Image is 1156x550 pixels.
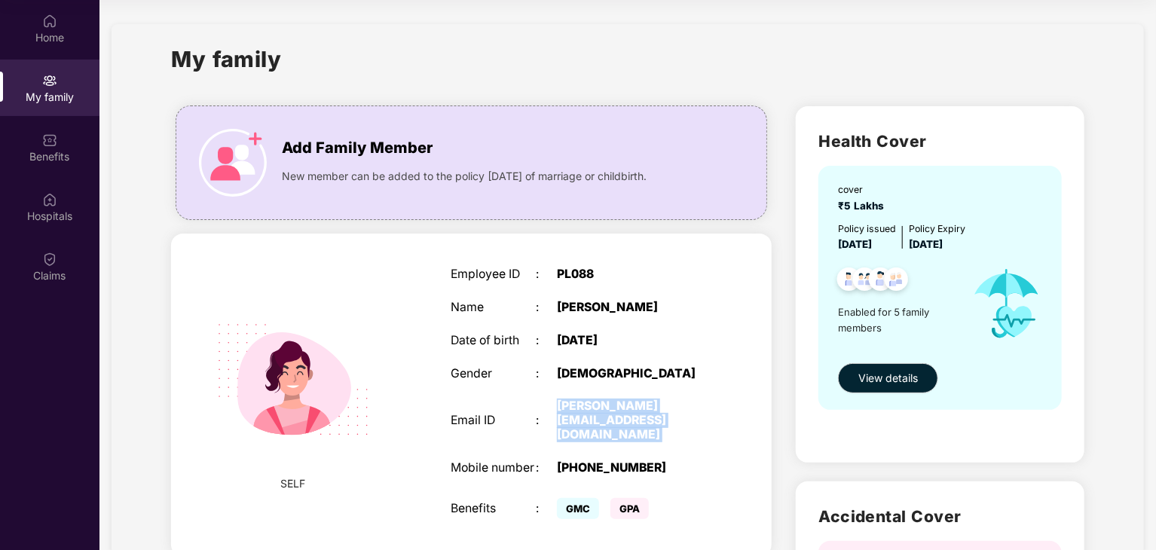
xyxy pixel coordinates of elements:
[42,73,57,88] img: svg+xml;base64,PHN2ZyB3aWR0aD0iMjAiIGhlaWdodD0iMjAiIHZpZXdCb3g9IjAgMCAyMCAyMCIgZmlsbD0ibm9uZSIgeG...
[557,399,706,442] div: [PERSON_NAME][EMAIL_ADDRESS][DOMAIN_NAME]
[451,267,536,282] div: Employee ID
[838,363,938,393] button: View details
[42,133,57,148] img: svg+xml;base64,PHN2ZyBpZD0iQmVuZWZpdHMiIHhtbG5zPSJodHRwOi8vd3d3LnczLm9yZy8yMDAwL3N2ZyIgd2lkdGg9Ij...
[557,498,599,519] span: GMC
[838,222,896,236] div: Policy issued
[818,129,1062,154] h2: Health Cover
[451,414,536,428] div: Email ID
[557,301,706,315] div: [PERSON_NAME]
[557,267,706,282] div: PL088
[536,367,557,381] div: :
[536,502,557,516] div: :
[199,129,267,197] img: icon
[818,504,1062,529] h2: Accidental Cover
[557,461,706,475] div: [PHONE_NUMBER]
[451,502,536,516] div: Benefits
[536,414,557,428] div: :
[557,367,706,381] div: [DEMOGRAPHIC_DATA]
[838,238,872,250] span: [DATE]
[451,367,536,381] div: Gender
[909,238,943,250] span: [DATE]
[281,475,306,492] span: SELF
[536,267,557,282] div: :
[878,263,915,300] img: svg+xml;base64,PHN2ZyB4bWxucz0iaHR0cDovL3d3dy53My5vcmcvMjAwMC9zdmciIHdpZHRoPSI0OC45NDMiIGhlaWdodD...
[42,14,57,29] img: svg+xml;base64,PHN2ZyBpZD0iSG9tZSIgeG1sbnM9Imh0dHA6Ly93d3cudzMub3JnLzIwMDAvc3ZnIiB3aWR0aD0iMjAiIG...
[858,370,918,387] span: View details
[451,461,536,475] div: Mobile number
[557,334,706,348] div: [DATE]
[282,168,647,185] span: New member can be added to the policy [DATE] of marriage or childbirth.
[42,252,57,267] img: svg+xml;base64,PHN2ZyBpZD0iQ2xhaW0iIHhtbG5zPSJodHRwOi8vd3d3LnczLm9yZy8yMDAwL3N2ZyIgd2lkdGg9IjIwIi...
[838,200,890,212] span: ₹5 Lakhs
[451,301,536,315] div: Name
[838,304,959,335] span: Enabled for 5 family members
[451,334,536,348] div: Date of birth
[830,263,867,300] img: svg+xml;base64,PHN2ZyB4bWxucz0iaHR0cDovL3d3dy53My5vcmcvMjAwMC9zdmciIHdpZHRoPSI0OC45NDMiIGhlaWdodD...
[862,263,899,300] img: svg+xml;base64,PHN2ZyB4bWxucz0iaHR0cDovL3d3dy53My5vcmcvMjAwMC9zdmciIHdpZHRoPSI0OC45NDMiIGhlaWdodD...
[536,334,557,348] div: :
[838,182,890,197] div: cover
[909,222,965,236] div: Policy Expiry
[610,498,649,519] span: GPA
[536,461,557,475] div: :
[846,263,883,300] img: svg+xml;base64,PHN2ZyB4bWxucz0iaHR0cDovL3d3dy53My5vcmcvMjAwMC9zdmciIHdpZHRoPSI0OC45MTUiIGhlaWdodD...
[536,301,557,315] div: :
[959,252,1054,355] img: icon
[171,42,282,76] h1: My family
[282,136,433,160] span: Add Family Member
[42,192,57,207] img: svg+xml;base64,PHN2ZyBpZD0iSG9zcGl0YWxzIiB4bWxucz0iaHR0cDovL3d3dy53My5vcmcvMjAwMC9zdmciIHdpZHRoPS...
[197,284,389,475] img: svg+xml;base64,PHN2ZyB4bWxucz0iaHR0cDovL3d3dy53My5vcmcvMjAwMC9zdmciIHdpZHRoPSIyMjQiIGhlaWdodD0iMT...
